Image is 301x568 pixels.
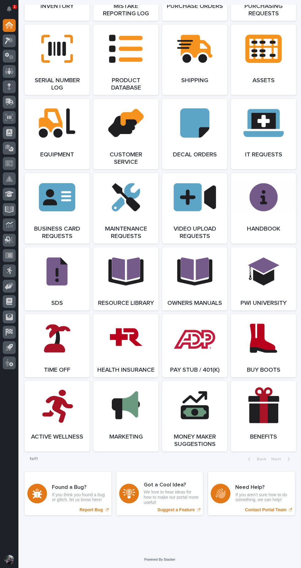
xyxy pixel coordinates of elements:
[93,314,158,377] a: Health Insurance
[93,99,158,169] a: Customer Service
[231,314,296,377] a: Buy Boots
[208,472,295,515] a: Contact Portal Team
[80,507,103,512] p: Report Bug
[116,472,203,515] a: Suggest a Feature
[231,247,296,310] a: PWI University
[8,6,16,16] div: Notifications1
[25,99,90,169] a: Equipment
[144,558,175,561] a: Powered By Stacker
[14,5,16,9] p: 1
[25,472,111,515] a: Report Bug
[93,381,158,451] a: Marketing
[245,507,286,512] p: Contact Portal Team
[162,381,227,451] a: Money Maker Suggestions
[243,456,269,462] button: Back
[93,247,158,310] a: Resource Library
[269,456,295,462] button: Next
[235,484,292,491] h3: Need Help?
[25,25,90,95] a: Serial Number Log
[52,484,109,491] h3: Found a Bug?
[162,247,227,310] a: Owners Manuals
[162,314,227,377] a: Pay Stub / 401(k)
[144,489,201,505] p: We love to hear ideas for how to make our portal more useful!
[25,247,90,310] a: SDS
[162,99,227,169] a: Decal Orders
[25,451,43,466] p: 1 of 1
[25,173,90,244] a: Business Card Requests
[271,457,285,461] span: Next
[3,2,16,15] button: Notifications
[253,457,266,461] span: Back
[162,25,227,95] a: Shipping
[93,173,158,244] a: Maintenance Requests
[231,381,296,451] a: Benefits
[3,553,16,566] button: users-avatar
[93,25,158,95] a: Product Database
[231,25,296,95] a: Assets
[231,173,296,244] a: Handbook
[235,492,292,503] p: If you aren't sure how to do something, we can help!
[25,314,90,377] a: Time Off
[162,173,227,244] a: Video Upload Requests
[157,507,194,512] p: Suggest a Feature
[25,381,90,451] a: Active Wellness
[52,492,109,503] p: If you think you found a bug or glitch, let us know here!
[144,482,201,489] h3: Got a Cool Idea?
[231,99,296,169] a: IT Requests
